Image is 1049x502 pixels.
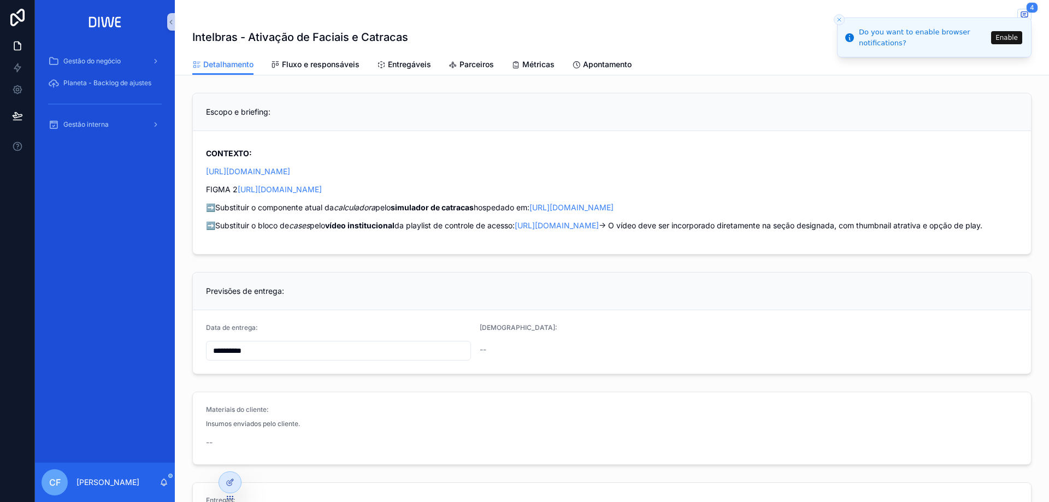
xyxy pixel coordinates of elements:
[206,149,252,158] strong: CONTEXTO:
[76,477,139,488] p: [PERSON_NAME]
[192,55,254,75] a: Detalhamento
[480,344,486,355] span: --
[522,59,555,70] span: Métricas
[206,107,270,116] span: Escopo e briefing:
[583,59,632,70] span: Apontamento
[289,221,310,230] em: cases
[203,59,254,70] span: Detalhamento
[480,323,557,332] span: [DEMOGRAPHIC_DATA]:
[377,55,431,76] a: Entregáveis
[238,185,322,194] a: [URL][DOMAIN_NAME]
[334,203,375,212] em: calculadora
[511,55,555,76] a: Métricas
[206,167,290,176] a: [URL][DOMAIN_NAME]
[63,79,151,87] span: Planeta - Backlog de ajustes
[63,57,121,66] span: Gestão do negócio
[391,203,474,212] strong: simulador de catracas
[206,286,284,296] span: Previsões de entrega:
[192,29,408,45] h1: Intelbras - Ativação de Faciais e Catracas
[42,51,168,71] a: Gestão do negócio
[49,476,61,489] span: CF
[206,220,1018,231] p: ➡️Substituir o bloco de pelo da playlist de controle de acesso: → O vídeo deve ser incorporado di...
[325,221,394,230] strong: vídeo institucional
[85,13,125,31] img: App logo
[206,323,258,332] span: Data de entrega:
[206,184,1018,195] p: FIGMA 2
[206,437,213,448] span: --
[459,59,494,70] span: Parceiros
[206,405,269,414] span: Materiais do cliente:
[271,55,360,76] a: Fluxo e responsáveis
[282,59,360,70] span: Fluxo e responsáveis
[206,202,1018,213] p: ➡️Substituir o componente atual da pelo hospedado em:
[63,120,109,129] span: Gestão interna
[1026,2,1038,13] span: 4
[529,203,614,212] a: [URL][DOMAIN_NAME]
[449,55,494,76] a: Parceiros
[572,55,632,76] a: Apontamento
[834,14,845,25] button: Close toast
[515,221,599,230] a: [URL][DOMAIN_NAME]
[42,115,168,134] a: Gestão interna
[388,59,431,70] span: Entregáveis
[206,420,300,428] span: Insumos enviados pelo cliente.
[42,73,168,93] a: Planeta - Backlog de ajustes
[991,31,1022,44] button: Enable
[1017,9,1032,22] button: 4
[859,27,988,48] div: Do you want to enable browser notifications?
[35,44,175,149] div: scrollable content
